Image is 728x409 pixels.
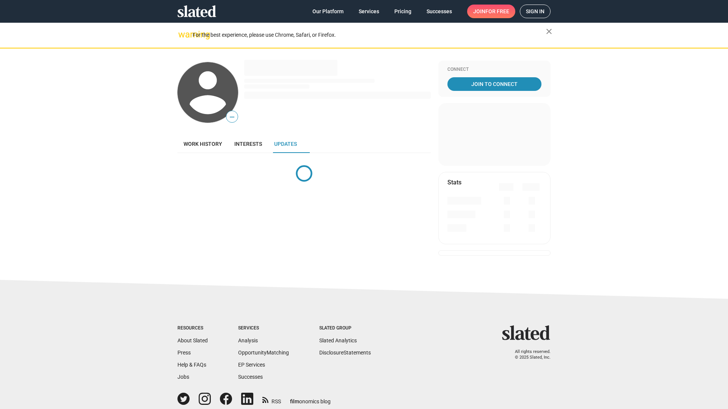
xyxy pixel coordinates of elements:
span: Our Platform [312,5,344,18]
span: Successes [427,5,452,18]
a: OpportunityMatching [238,350,289,356]
a: EP Services [238,362,265,368]
div: Services [238,325,289,331]
a: Successes [420,5,458,18]
div: Connect [447,67,541,73]
span: Updates [274,141,297,147]
a: Our Platform [306,5,350,18]
a: Slated Analytics [319,337,357,343]
span: for free [485,5,509,18]
a: Analysis [238,337,258,343]
div: Resources [177,325,208,331]
a: Work history [177,135,228,153]
span: film [290,398,299,404]
a: DisclosureStatements [319,350,371,356]
a: RSS [262,393,281,405]
span: — [226,112,238,122]
a: Help & FAQs [177,362,206,368]
span: Sign in [526,5,544,18]
a: Interests [228,135,268,153]
a: Updates [268,135,303,153]
div: For the best experience, please use Chrome, Safari, or Firefox. [193,30,546,40]
a: filmonomics blog [290,392,331,405]
a: Jobs [177,374,189,380]
a: Successes [238,374,263,380]
span: Services [359,5,379,18]
span: Work history [184,141,222,147]
a: Sign in [520,5,551,18]
mat-card-title: Stats [447,178,461,186]
p: All rights reserved. © 2025 Slated, Inc. [507,349,551,360]
a: Press [177,350,191,356]
mat-icon: warning [178,30,187,39]
a: Services [353,5,385,18]
span: Pricing [394,5,411,18]
div: Slated Group [319,325,371,331]
a: About Slated [177,337,208,343]
span: Join To Connect [449,77,540,91]
a: Pricing [388,5,417,18]
span: Interests [234,141,262,147]
mat-icon: close [544,27,554,36]
a: Join To Connect [447,77,541,91]
span: Join [473,5,509,18]
a: Joinfor free [467,5,515,18]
